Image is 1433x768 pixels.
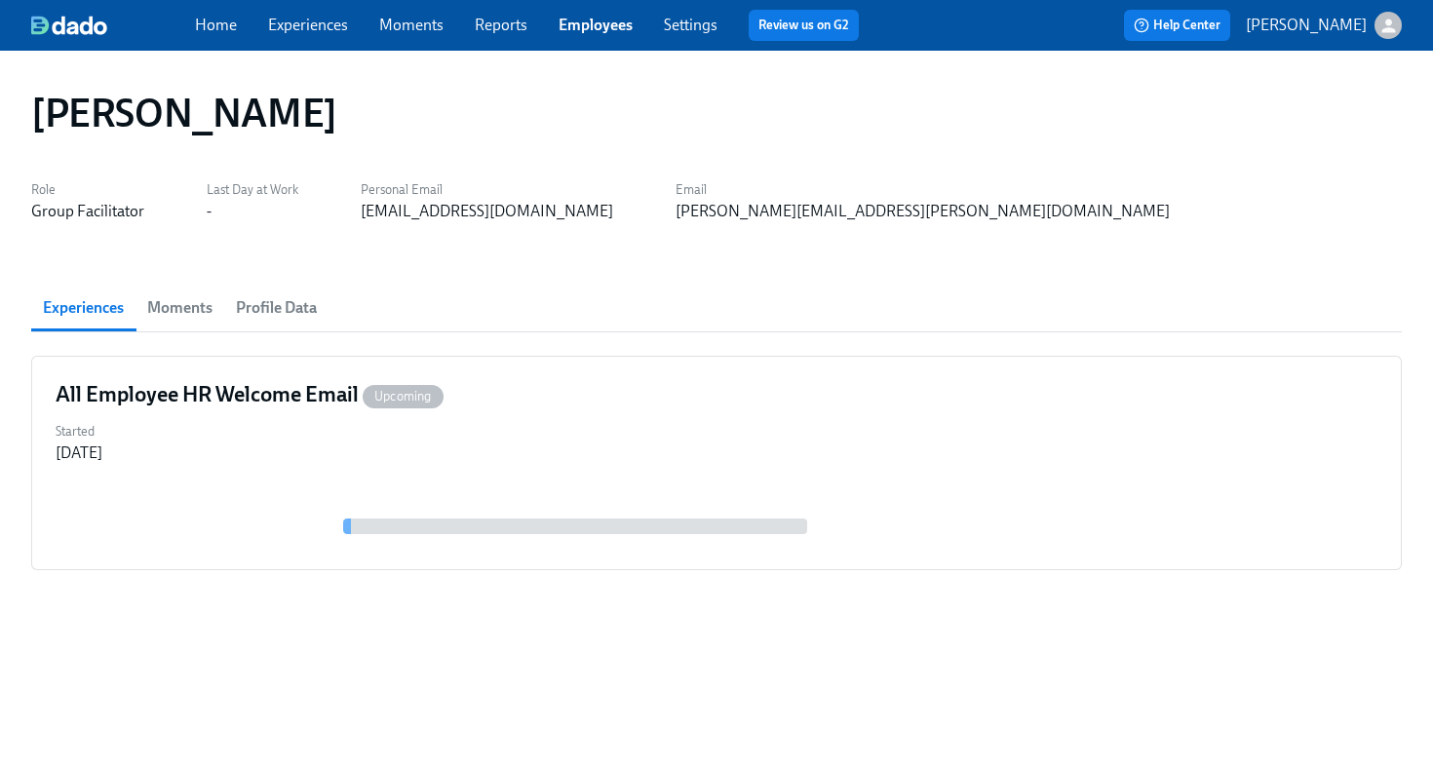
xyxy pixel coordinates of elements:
[1134,16,1220,35] span: Help Center
[559,16,633,34] a: Employees
[56,442,102,464] div: [DATE]
[361,201,613,222] div: [EMAIL_ADDRESS][DOMAIN_NAME]
[31,90,337,136] h1: [PERSON_NAME]
[475,16,527,34] a: Reports
[236,294,317,322] span: Profile Data
[676,179,1170,201] label: Email
[195,16,237,34] a: Home
[1246,12,1402,39] button: [PERSON_NAME]
[147,294,213,322] span: Moments
[1246,15,1367,36] p: [PERSON_NAME]
[676,201,1170,222] div: [PERSON_NAME][EMAIL_ADDRESS][PERSON_NAME][DOMAIN_NAME]
[207,201,212,222] div: -
[1124,10,1230,41] button: Help Center
[56,380,444,409] h4: All Employee HR Welcome Email
[43,294,124,322] span: Experiences
[379,16,444,34] a: Moments
[268,16,348,34] a: Experiences
[758,16,849,35] a: Review us on G2
[664,16,717,34] a: Settings
[31,16,195,35] a: dado
[749,10,859,41] button: Review us on G2
[31,201,144,222] div: Group Facilitator
[56,421,102,442] label: Started
[31,16,107,35] img: dado
[363,389,444,403] span: Upcoming
[31,179,144,201] label: Role
[361,179,613,201] label: Personal Email
[207,179,298,201] label: Last Day at Work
